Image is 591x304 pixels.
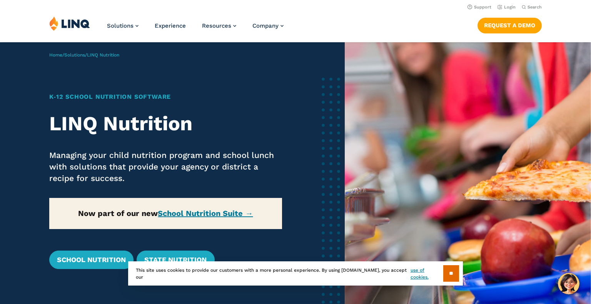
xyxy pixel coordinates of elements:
[137,251,214,269] a: State Nutrition
[49,52,119,58] span: / /
[49,52,62,58] a: Home
[64,52,85,58] a: Solutions
[202,22,236,29] a: Resources
[128,261,463,286] div: This site uses cookies to provide our customers with a more personal experience. By using [DOMAIN...
[78,209,253,218] strong: Now part of our new
[252,22,279,29] span: Company
[49,150,282,184] p: Managing your child nutrition program and school lunch with solutions that provide your agency or...
[49,251,134,269] a: School Nutrition
[522,4,542,10] button: Open Search Bar
[467,5,491,10] a: Support
[411,267,443,281] a: use of cookies.
[498,5,516,10] a: Login
[202,22,231,29] span: Resources
[477,16,542,33] nav: Button Navigation
[528,5,542,10] span: Search
[107,16,284,42] nav: Primary Navigation
[477,18,542,33] a: Request a Demo
[87,52,119,58] span: LINQ Nutrition
[155,22,186,29] a: Experience
[158,209,253,218] a: School Nutrition Suite →
[107,22,139,29] a: Solutions
[252,22,284,29] a: Company
[107,22,134,29] span: Solutions
[49,112,192,135] strong: LINQ Nutrition
[49,16,90,31] img: LINQ | K‑12 Software
[49,92,282,101] h1: K‑12 School Nutrition Software
[558,273,579,294] button: Hello, have a question? Let’s chat.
